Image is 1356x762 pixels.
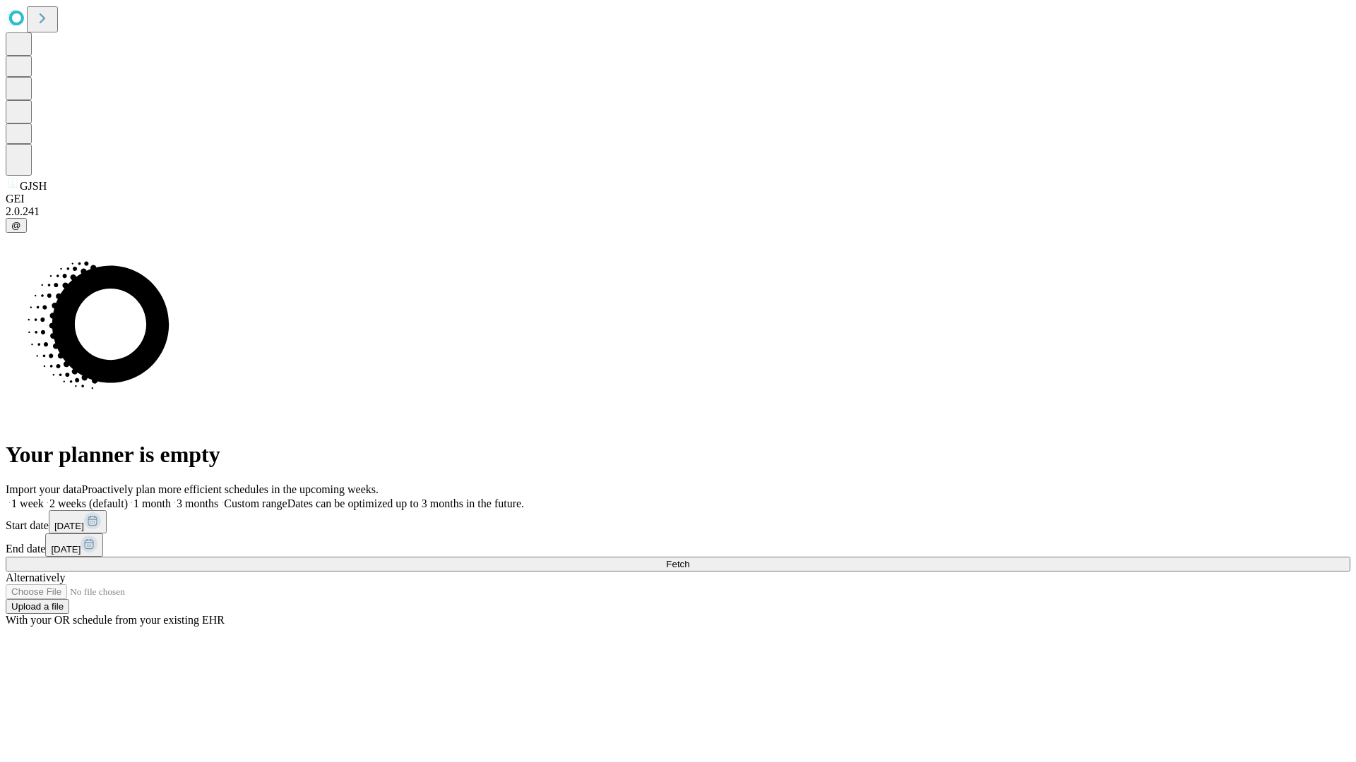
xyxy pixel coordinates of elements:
span: Dates can be optimized up to 3 months in the future. [287,497,524,509]
span: 3 months [177,497,218,509]
button: [DATE] [45,533,103,557]
span: 1 week [11,497,44,509]
div: 2.0.241 [6,205,1350,218]
span: 2 weeks (default) [49,497,128,509]
span: With your OR schedule from your existing EHR [6,614,225,626]
button: Upload a file [6,599,69,614]
span: Alternatively [6,571,65,583]
h1: Your planner is empty [6,442,1350,468]
div: End date [6,533,1350,557]
span: Fetch [666,559,689,569]
button: @ [6,218,27,233]
span: @ [11,220,21,231]
span: Custom range [224,497,287,509]
span: [DATE] [54,521,84,531]
span: Import your data [6,483,82,495]
span: 1 month [133,497,171,509]
button: [DATE] [49,510,107,533]
div: GEI [6,193,1350,205]
span: GJSH [20,180,47,192]
span: Proactively plan more efficient schedules in the upcoming weeks. [82,483,379,495]
button: Fetch [6,557,1350,571]
div: Start date [6,510,1350,533]
span: [DATE] [51,544,81,555]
